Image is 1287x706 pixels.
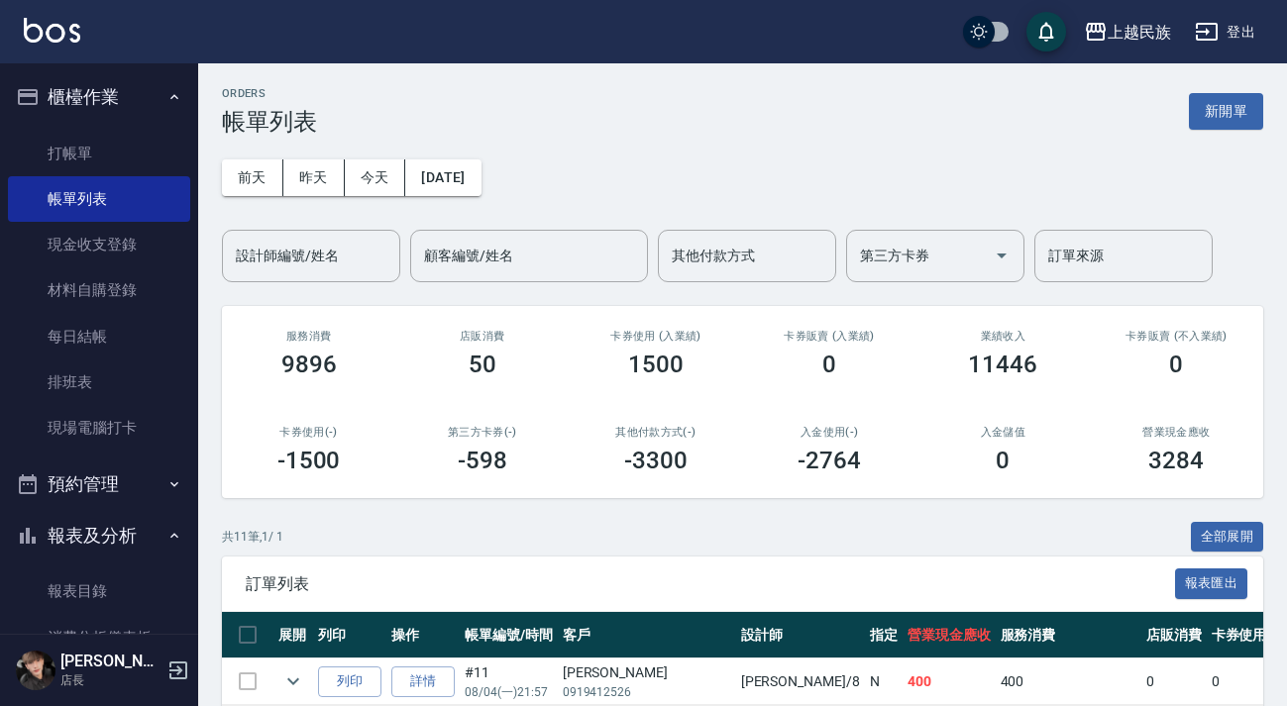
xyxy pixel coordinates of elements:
img: Logo [24,18,80,43]
h3: 1500 [628,351,684,378]
button: 前天 [222,159,283,196]
button: 今天 [345,159,406,196]
button: 預約管理 [8,458,190,510]
h3: 11446 [968,351,1037,378]
a: 材料自購登錄 [8,267,190,313]
h2: 業績收入 [940,330,1066,343]
a: 帳單列表 [8,176,190,222]
h2: 店販消費 [419,330,545,343]
td: 400 [996,658,1141,705]
button: 報表匯出 [1175,568,1248,599]
th: 客戶 [558,612,736,658]
button: 昨天 [283,159,345,196]
td: N [865,658,903,705]
button: Open [986,240,1018,271]
th: 列印 [313,612,386,658]
h3: 0 [996,447,1010,474]
h2: 營業現金應收 [1114,426,1239,439]
a: 每日結帳 [8,314,190,359]
h2: ORDERS [222,87,317,100]
div: [PERSON_NAME] [563,662,731,683]
td: 0 [1141,658,1207,705]
h2: 卡券使用 (入業績) [592,330,718,343]
td: [PERSON_NAME] /8 [736,658,865,705]
h3: 0 [822,351,836,378]
img: Person [16,651,55,690]
h2: 卡券使用(-) [246,426,372,439]
td: 400 [903,658,996,705]
a: 詳情 [391,666,455,697]
h3: 帳單列表 [222,108,317,136]
button: 列印 [318,666,381,697]
button: 全部展開 [1191,522,1264,553]
a: 現金收支登錄 [8,222,190,267]
th: 服務消費 [996,612,1141,658]
h2: 卡券販賣 (不入業績) [1114,330,1239,343]
button: 櫃檯作業 [8,71,190,123]
button: [DATE] [405,159,481,196]
th: 帳單編號/時間 [460,612,558,658]
a: 報表匯出 [1175,573,1248,592]
div: 上越民族 [1108,20,1171,45]
p: 店長 [60,671,161,689]
th: 操作 [386,612,460,658]
h3: 9896 [281,351,337,378]
span: 訂單列表 [246,574,1175,594]
h2: 第三方卡券(-) [419,426,545,439]
a: 現場電腦打卡 [8,405,190,451]
button: 上越民族 [1076,12,1179,52]
h5: [PERSON_NAME] [60,652,161,671]
td: #11 [460,658,558,705]
h3: -3300 [624,447,688,474]
p: 08/04 (一) 21:57 [465,683,553,701]
button: 報表及分析 [8,510,190,561]
a: 新開單 [1189,101,1263,120]
button: 登出 [1187,14,1263,50]
h3: 50 [469,351,496,378]
h2: 卡券販賣 (入業績) [766,330,892,343]
h2: 其他付款方式(-) [592,426,718,439]
h3: 3284 [1148,447,1204,474]
p: 共 11 筆, 1 / 1 [222,528,283,546]
h2: 入金儲值 [940,426,1066,439]
button: 新開單 [1189,93,1263,130]
th: 展開 [273,612,313,658]
p: 0919412526 [563,683,731,701]
h3: -1500 [277,447,341,474]
h2: 入金使用(-) [766,426,892,439]
h3: -598 [458,447,507,474]
th: 店販消費 [1141,612,1207,658]
th: 設計師 [736,612,865,658]
h3: 0 [1169,351,1183,378]
a: 排班表 [8,359,190,405]
h3: 服務消費 [246,330,372,343]
button: save [1026,12,1066,51]
a: 打帳單 [8,131,190,176]
h3: -2764 [798,447,861,474]
a: 消費分析儀表板 [8,615,190,660]
th: 指定 [865,612,903,658]
a: 報表目錄 [8,568,190,614]
th: 營業現金應收 [903,612,996,658]
button: expand row [278,666,308,696]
